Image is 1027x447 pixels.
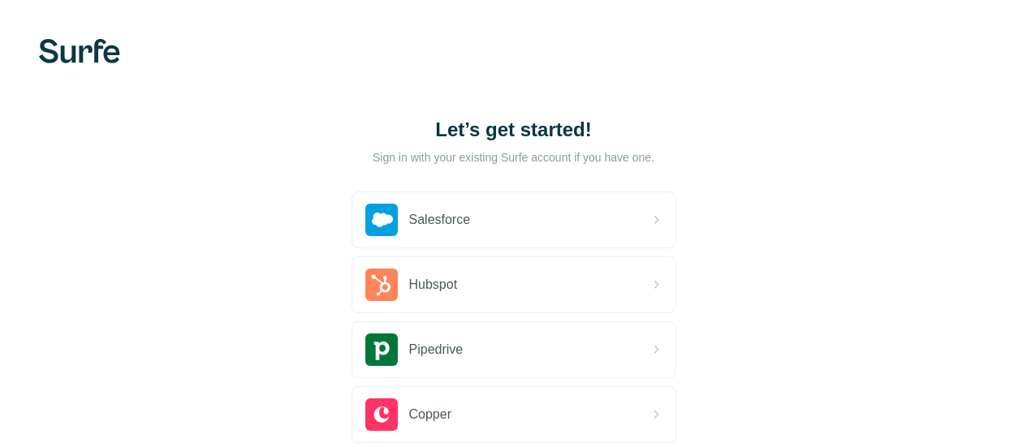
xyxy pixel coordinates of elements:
h1: Let’s get started! [352,117,676,143]
span: Salesforce [409,210,471,230]
span: Pipedrive [409,340,464,359]
span: Copper [409,405,451,424]
p: Sign in with your existing Surfe account if you have one. [373,149,654,165]
img: hubspot's logo [365,269,398,301]
img: salesforce's logo [365,204,398,236]
span: Hubspot [409,275,458,294]
img: Surfe's logo [39,39,120,63]
img: pipedrive's logo [365,333,398,366]
img: copper's logo [365,398,398,431]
